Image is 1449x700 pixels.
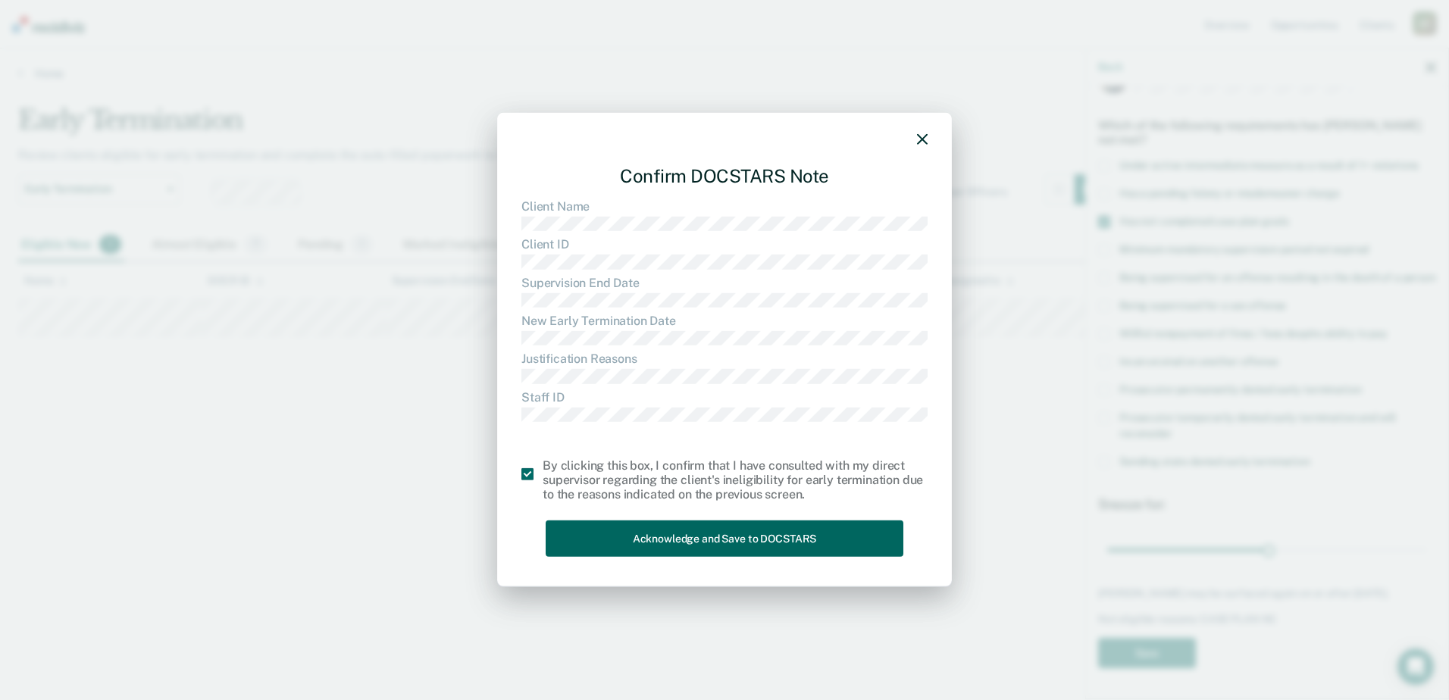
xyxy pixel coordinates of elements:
[543,458,928,502] div: By clicking this box, I confirm that I have consulted with my direct supervisor regarding the cli...
[521,352,928,366] dt: Justification Reasons
[546,520,903,557] button: Acknowledge and Save to DOCSTARS
[521,199,928,214] dt: Client Name
[521,389,928,404] dt: Staff ID
[521,153,928,199] div: Confirm DOCSTARS Note
[521,314,928,328] dt: New Early Termination Date
[521,275,928,289] dt: Supervision End Date
[521,237,928,252] dt: Client ID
